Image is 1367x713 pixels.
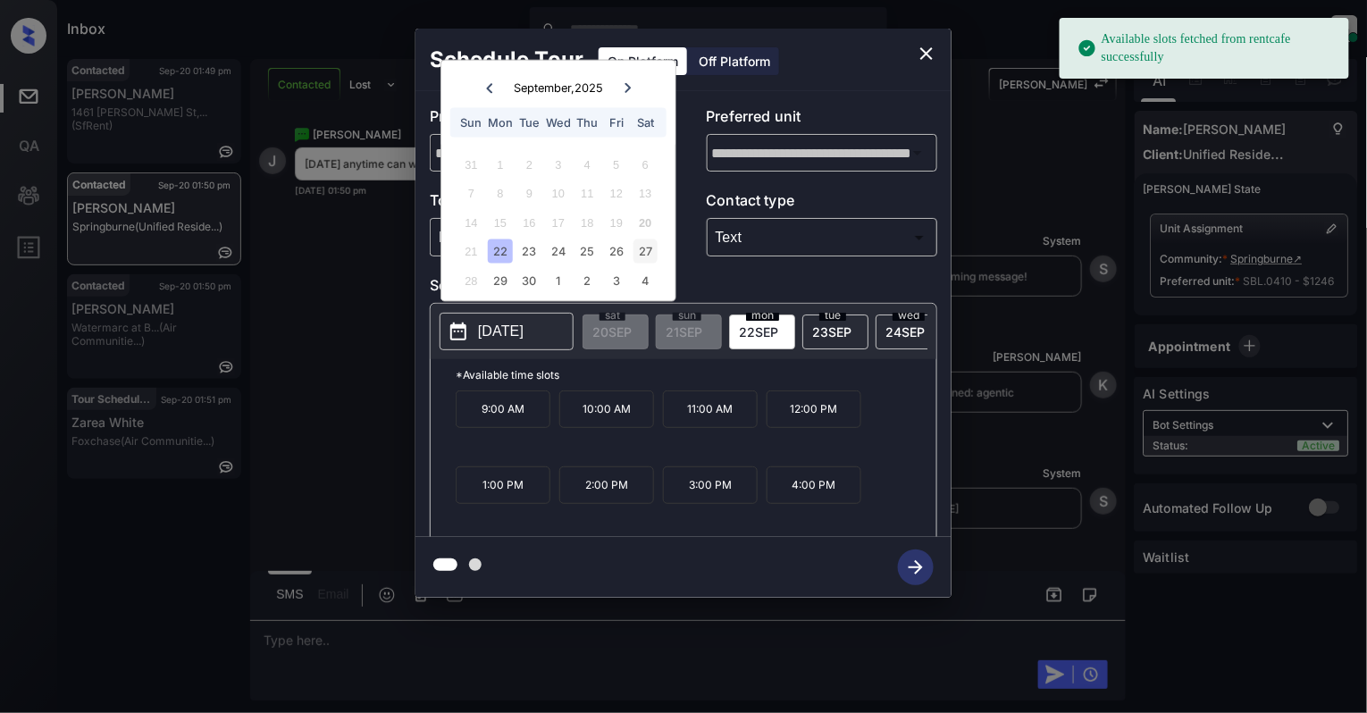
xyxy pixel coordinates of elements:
p: Preferred unit [707,105,938,134]
span: wed [893,310,925,321]
p: 10:00 AM [559,390,654,428]
button: btn-next [887,544,944,591]
div: Text [711,222,934,252]
p: 1:00 PM [456,466,550,504]
p: 11:00 AM [663,390,758,428]
div: Not available Sunday, September 28th, 2025 [459,268,483,292]
div: Not available Friday, September 19th, 2025 [604,210,628,234]
div: date-select [729,315,795,349]
h2: Schedule Tour [415,29,598,91]
p: 4:00 PM [767,466,861,504]
div: Not available Tuesday, September 9th, 2025 [517,181,541,206]
div: Not available Saturday, September 6th, 2025 [633,152,658,176]
div: Not available Tuesday, September 16th, 2025 [517,210,541,234]
div: Not available Sunday, September 7th, 2025 [459,181,483,206]
div: Available slots fetched from rentcafe successfully [1078,23,1335,73]
div: Not available Monday, September 1st, 2025 [488,152,512,176]
div: Choose Thursday, October 2nd, 2025 [575,268,600,292]
p: Preferred community [430,105,661,134]
p: 2:00 PM [559,466,654,504]
div: Choose Friday, October 3rd, 2025 [604,268,628,292]
div: In Person [434,222,657,252]
div: Not available Wednesday, September 3rd, 2025 [546,152,570,176]
div: Choose Saturday, October 4th, 2025 [633,268,658,292]
div: Sat [633,111,658,135]
p: 9:00 AM [456,390,550,428]
div: Fri [604,111,628,135]
div: Not available Thursday, September 4th, 2025 [575,152,600,176]
span: 24 SEP [885,324,925,340]
div: Not available Sunday, September 14th, 2025 [459,210,483,234]
span: 23 SEP [812,324,851,340]
div: Choose Wednesday, September 24th, 2025 [546,239,570,264]
div: Sun [459,111,483,135]
div: On Platform [599,47,687,75]
p: *Available time slots [456,359,936,390]
p: 12:00 PM [767,390,861,428]
p: 3:00 PM [663,466,758,504]
p: [DATE] [478,321,524,342]
div: Not available Thursday, September 11th, 2025 [575,181,600,206]
div: Not available Friday, September 12th, 2025 [604,181,628,206]
div: Not available Sunday, September 21st, 2025 [459,239,483,264]
p: Contact type [707,189,938,218]
div: Thu [575,111,600,135]
div: date-select [802,315,868,349]
div: Choose Monday, September 29th, 2025 [488,268,512,292]
div: Choose Monday, September 22nd, 2025 [488,239,512,264]
span: 22 SEP [739,324,778,340]
div: Not available Wednesday, September 17th, 2025 [546,210,570,234]
button: close [909,36,944,71]
div: Not available Wednesday, September 10th, 2025 [546,181,570,206]
div: Wed [546,111,570,135]
button: [DATE] [440,313,574,350]
div: Choose Friday, September 26th, 2025 [604,239,628,264]
span: tue [819,310,846,321]
p: Tour type [430,189,661,218]
div: Choose Thursday, September 25th, 2025 [575,239,600,264]
span: mon [746,310,779,321]
div: Not available Monday, September 15th, 2025 [488,210,512,234]
div: September , 2025 [514,81,603,95]
div: Not available Sunday, August 31st, 2025 [459,152,483,176]
div: Choose Saturday, September 27th, 2025 [633,239,658,264]
div: date-select [876,315,942,349]
div: Choose Tuesday, September 23rd, 2025 [517,239,541,264]
div: Not available Saturday, September 20th, 2025 [633,210,658,234]
div: Not available Thursday, September 18th, 2025 [575,210,600,234]
div: Not available Saturday, September 13th, 2025 [633,181,658,206]
div: Off Platform [690,47,779,75]
div: Choose Wednesday, October 1st, 2025 [546,268,570,292]
p: Select slot [430,274,937,303]
div: Tue [517,111,541,135]
div: month 2025-09 [447,150,669,295]
div: Choose Tuesday, September 30th, 2025 [517,268,541,292]
div: Not available Tuesday, September 2nd, 2025 [517,152,541,176]
div: Mon [488,111,512,135]
div: Not available Monday, September 8th, 2025 [488,181,512,206]
div: Not available Friday, September 5th, 2025 [604,152,628,176]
